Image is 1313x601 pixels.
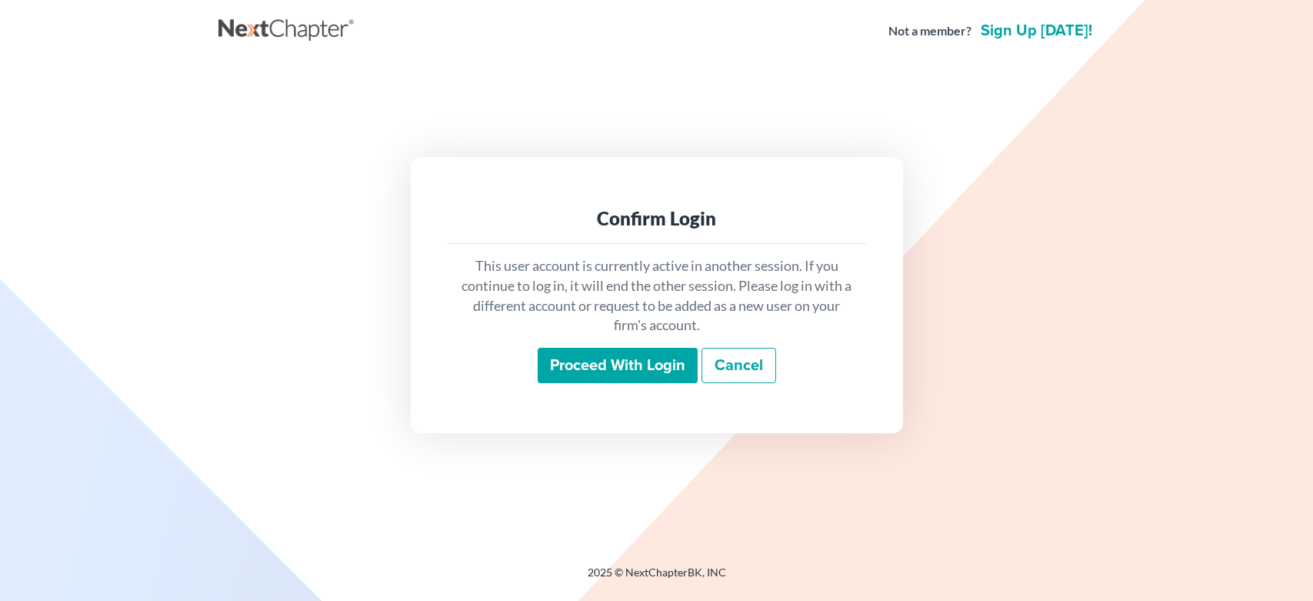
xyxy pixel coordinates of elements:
a: Sign up [DATE]! [978,23,1095,38]
p: This user account is currently active in another session. If you continue to log in, it will end ... [460,256,854,336]
div: 2025 © NextChapterBK, INC [218,565,1095,593]
div: Confirm Login [460,206,854,231]
input: Proceed with login [538,348,698,383]
a: Cancel [701,348,776,383]
strong: Not a member? [888,22,971,40]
